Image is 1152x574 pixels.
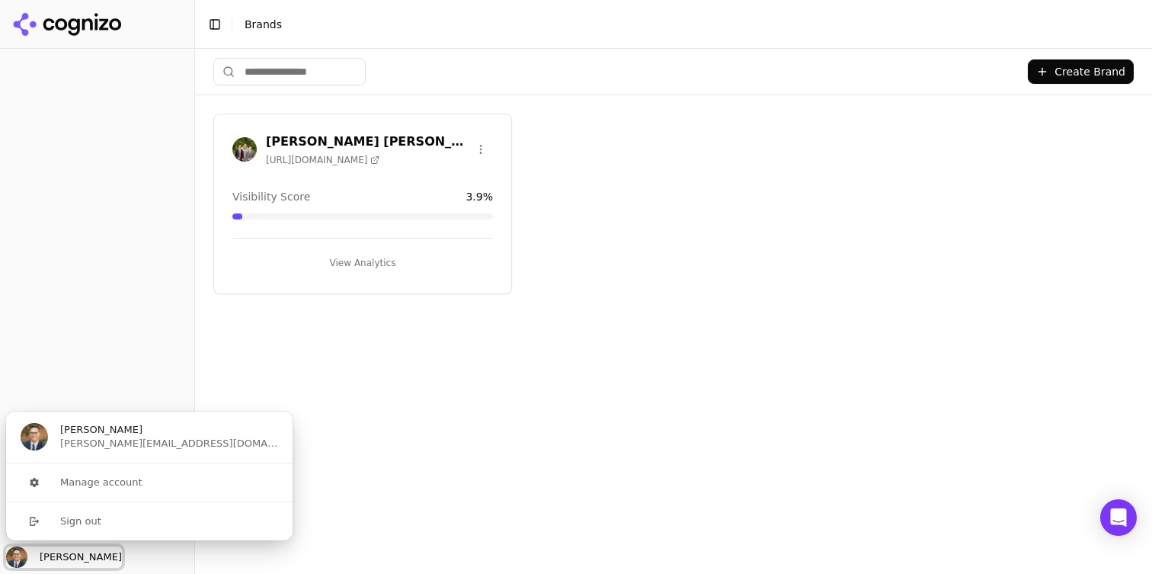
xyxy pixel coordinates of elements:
[232,137,257,162] img: Hadfield Stieben & Doutt
[232,251,493,275] button: View Analytics
[34,550,122,564] span: [PERSON_NAME]
[232,189,310,204] span: Visibility Score
[1028,59,1134,84] button: Create Brand
[266,133,469,151] h3: [PERSON_NAME] [PERSON_NAME] & [PERSON_NAME]
[266,154,379,166] span: [URL][DOMAIN_NAME]
[6,547,27,568] img: Gordon Hadfield
[5,502,293,540] button: Sign out
[60,437,278,451] span: [PERSON_NAME][EMAIL_ADDRESS][DOMAIN_NAME]
[245,18,282,30] span: Brands
[466,189,493,204] span: 3.9 %
[5,463,293,502] button: Manage account
[6,412,293,540] div: User button popover
[21,423,48,451] img: Gordon Hadfield
[6,547,122,568] button: Close user button
[1100,499,1137,536] div: Open Intercom Messenger
[245,17,1109,32] nav: breadcrumb
[60,423,142,437] span: [PERSON_NAME]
